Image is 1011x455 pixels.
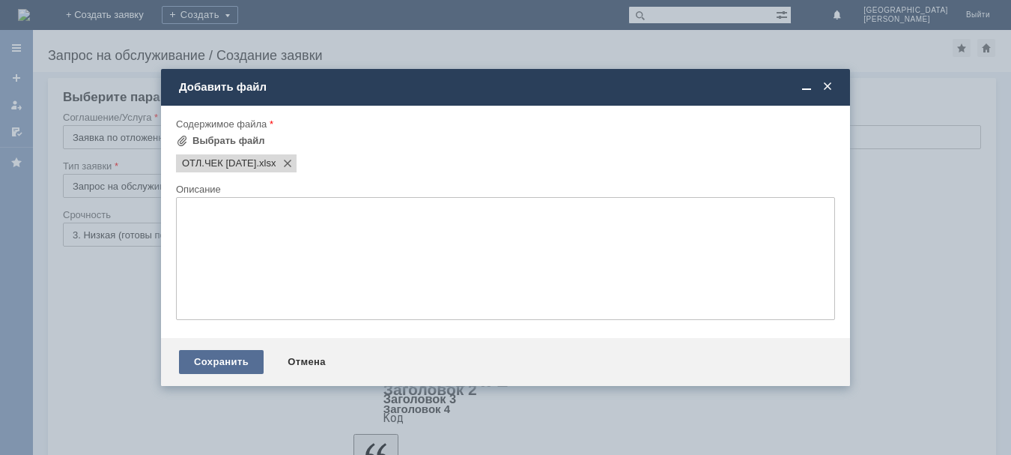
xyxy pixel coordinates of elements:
span: ОТЛ.ЧЕК 24.08.2025.xlsx [182,157,256,169]
div: Добавить файл [179,80,835,94]
div: Описание [176,184,832,194]
div: Добрый вечер! Прошу удалить отл чеки .Висел 1С. [6,6,219,30]
div: Выбрать файл [192,135,265,147]
div: Содержимое файла [176,119,832,129]
span: Закрыть [820,80,835,94]
span: ОТЛ.ЧЕК 24.08.2025.xlsx [256,157,276,169]
span: Свернуть (Ctrl + M) [799,80,814,94]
